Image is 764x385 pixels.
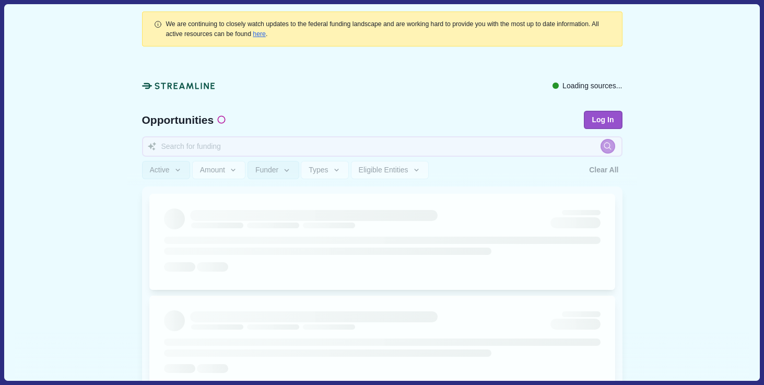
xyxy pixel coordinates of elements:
[253,30,266,38] a: here
[166,19,611,39] div: .
[584,111,622,129] button: Log In
[192,161,246,179] button: Amount
[142,114,214,125] span: Opportunities
[359,166,408,174] span: Eligible Entities
[255,166,278,174] span: Funder
[562,80,622,91] span: Loading sources...
[150,166,170,174] span: Active
[142,161,191,179] button: Active
[301,161,349,179] button: Types
[248,161,299,179] button: Funder
[585,161,622,179] button: Clear All
[351,161,429,179] button: Eligible Entities
[142,136,622,157] input: Search for funding
[200,166,225,174] span: Amount
[309,166,328,174] span: Types
[166,20,599,37] span: We are continuing to closely watch updates to the federal funding landscape and are working hard ...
